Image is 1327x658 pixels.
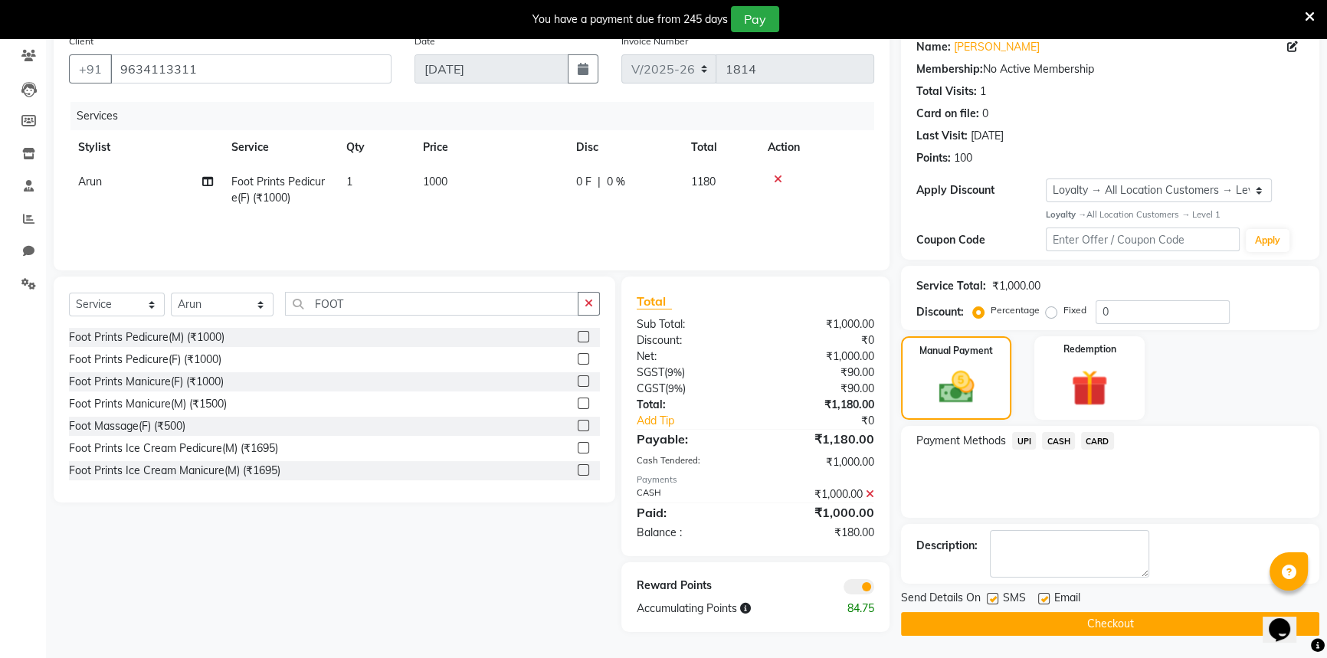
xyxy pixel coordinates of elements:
[625,332,755,349] div: Discount:
[625,503,755,522] div: Paid:
[637,293,672,309] span: Total
[755,454,886,470] div: ₹1,000.00
[755,430,886,448] div: ₹1,180.00
[755,525,886,541] div: ₹180.00
[625,601,821,617] div: Accumulating Points
[755,503,886,522] div: ₹1,000.00
[625,578,755,594] div: Reward Points
[625,430,755,448] div: Payable:
[625,365,755,381] div: ( )
[916,39,951,55] div: Name:
[598,174,601,190] span: |
[916,106,979,122] div: Card on file:
[1263,597,1312,643] iframe: chat widget
[532,11,728,28] div: You have a payment due from 245 days
[346,175,352,188] span: 1
[625,397,755,413] div: Total:
[70,102,886,130] div: Services
[625,486,755,503] div: CASH
[1046,208,1304,221] div: All Location Customers → Level 1
[731,6,779,32] button: Pay
[285,292,578,316] input: Search or Scan
[69,130,222,165] th: Stylist
[916,61,983,77] div: Membership:
[1063,342,1116,356] label: Redemption
[916,128,968,144] div: Last Visit:
[691,175,716,188] span: 1180
[916,278,986,294] div: Service Total:
[222,130,337,165] th: Service
[1054,590,1080,609] span: Email
[916,150,951,166] div: Points:
[110,54,392,83] input: Search by Name/Mobile/Email/Code
[576,174,591,190] span: 0 F
[916,538,978,554] div: Description:
[777,413,886,429] div: ₹0
[637,473,875,486] div: Payments
[971,128,1004,144] div: [DATE]
[755,486,886,503] div: ₹1,000.00
[337,130,414,165] th: Qty
[755,381,886,397] div: ₹90.00
[667,366,682,378] span: 9%
[755,365,886,381] div: ₹90.00
[69,463,280,479] div: Foot Prints Ice Cream Manicure(M) (₹1695)
[919,344,993,358] label: Manual Payment
[1042,432,1075,450] span: CASH
[982,106,988,122] div: 0
[954,39,1040,55] a: [PERSON_NAME]
[69,54,112,83] button: +91
[992,278,1040,294] div: ₹1,000.00
[625,381,755,397] div: ( )
[625,349,755,365] div: Net:
[1003,590,1026,609] span: SMS
[916,83,977,100] div: Total Visits:
[625,316,755,332] div: Sub Total:
[821,601,886,617] div: 84.75
[755,349,886,365] div: ₹1,000.00
[980,83,986,100] div: 1
[78,175,102,188] span: Arun
[69,418,185,434] div: Foot Massage(F) (₹500)
[916,304,964,320] div: Discount:
[682,130,759,165] th: Total
[423,175,447,188] span: 1000
[916,232,1046,248] div: Coupon Code
[625,413,778,429] a: Add Tip
[637,381,665,395] span: CGST
[1063,303,1086,317] label: Fixed
[668,382,683,394] span: 9%
[69,352,221,368] div: Foot Prints Pedicure(F) (₹1000)
[414,34,435,48] label: Date
[759,130,874,165] th: Action
[755,397,886,413] div: ₹1,180.00
[916,61,1304,77] div: No Active Membership
[1060,365,1119,411] img: _gift.svg
[954,150,972,166] div: 100
[1081,432,1114,450] span: CARD
[414,130,567,165] th: Price
[916,433,1006,449] span: Payment Methods
[69,396,227,412] div: Foot Prints Manicure(M) (₹1500)
[69,374,224,390] div: Foot Prints Manicure(F) (₹1000)
[1046,228,1240,251] input: Enter Offer / Coupon Code
[991,303,1040,317] label: Percentage
[69,329,224,345] div: Foot Prints Pedicure(M) (₹1000)
[928,367,985,408] img: _cash.svg
[1046,209,1086,220] strong: Loyalty →
[607,174,625,190] span: 0 %
[69,440,278,457] div: Foot Prints Ice Cream Pedicure(M) (₹1695)
[625,525,755,541] div: Balance :
[901,590,981,609] span: Send Details On
[637,365,664,379] span: SGST
[231,175,325,205] span: Foot Prints Pedicure(F) (₹1000)
[69,34,93,48] label: Client
[755,332,886,349] div: ₹0
[1246,229,1289,252] button: Apply
[916,182,1046,198] div: Apply Discount
[625,454,755,470] div: Cash Tendered:
[1012,432,1036,450] span: UPI
[901,612,1319,636] button: Checkout
[755,316,886,332] div: ₹1,000.00
[621,34,688,48] label: Invoice Number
